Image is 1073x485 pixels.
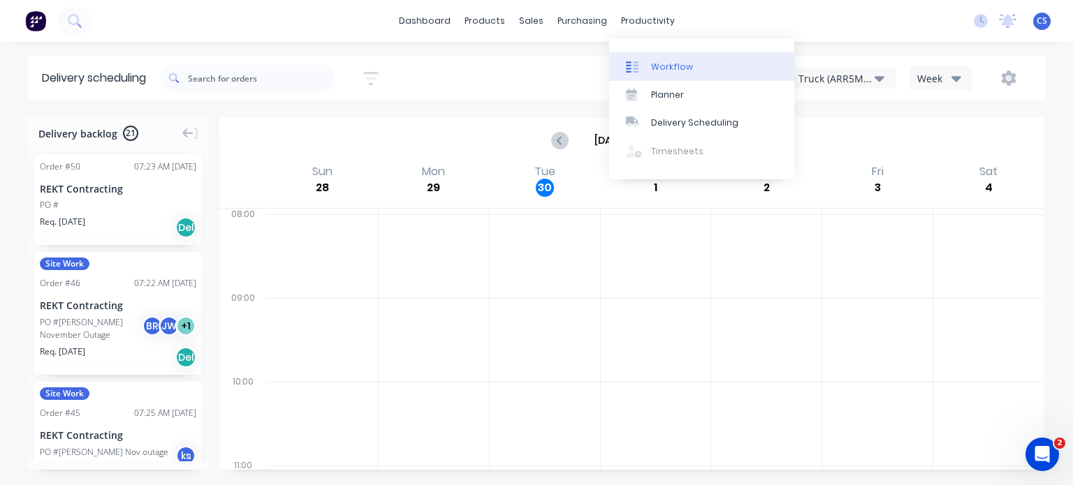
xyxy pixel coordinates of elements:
div: 3 [868,179,886,197]
div: REKT Contracting [40,181,196,196]
div: Planner [651,89,684,101]
div: Order # 45 [40,407,80,419]
div: 29 [425,179,443,197]
div: Mon [418,165,449,179]
div: PO #[PERSON_NAME] November Outage [40,316,146,341]
div: Order # 50 [40,161,80,173]
div: 07:23 AM [DATE] [134,161,196,173]
input: Search for orders [188,64,335,92]
a: dashboard [392,10,458,31]
div: Week [917,71,958,86]
div: Delivery scheduling [28,56,160,100]
div: PO #[PERSON_NAME] Nov outage Rope access work. [40,446,180,471]
div: Del [175,217,196,238]
span: Req. [DATE] [40,345,85,358]
a: Planner [609,81,794,109]
span: Site Work [40,387,89,400]
div: J W [159,315,180,336]
div: purchasing [550,10,614,31]
div: Workflow [651,61,693,73]
div: Order # 46 [40,277,80,290]
div: Fri [868,165,888,179]
div: 08:00 [219,206,267,290]
button: Truck (ARR5MM) [791,68,896,89]
span: CS [1037,15,1047,27]
div: 10:00 [219,373,267,457]
div: Sun [308,165,337,179]
span: 21 [123,126,138,141]
div: 2 [757,179,775,197]
button: Week [910,66,972,91]
div: PO # [40,199,59,211]
div: REKT Contracting [40,428,196,442]
div: 1 [647,179,665,197]
span: 2 [1054,438,1065,449]
div: 4 [979,179,998,197]
div: Del [175,347,196,368]
span: Req. [DATE] [40,216,85,228]
div: + 1 [175,315,196,336]
iframe: Intercom live chat [1025,438,1059,471]
div: 07:22 AM [DATE] [134,277,196,290]
span: Site Work [40,258,89,270]
div: 28 [313,179,331,197]
div: products [458,10,512,31]
div: Sat [975,165,1002,179]
a: Workflow [609,52,794,80]
div: Tue [530,165,560,179]
div: productivity [614,10,682,31]
div: Delivery Scheduling [651,117,738,129]
span: Delivery backlog [38,126,117,141]
div: sales [512,10,550,31]
img: Factory [25,10,46,31]
div: 09:00 [219,290,267,373]
div: Truck (ARR5MM) [798,71,875,86]
div: 07:25 AM [DATE] [134,407,196,419]
div: 30 [536,179,554,197]
a: Delivery Scheduling [609,109,794,137]
div: B R [142,315,163,336]
div: REKT Contracting [40,298,196,313]
div: k s [175,445,196,466]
